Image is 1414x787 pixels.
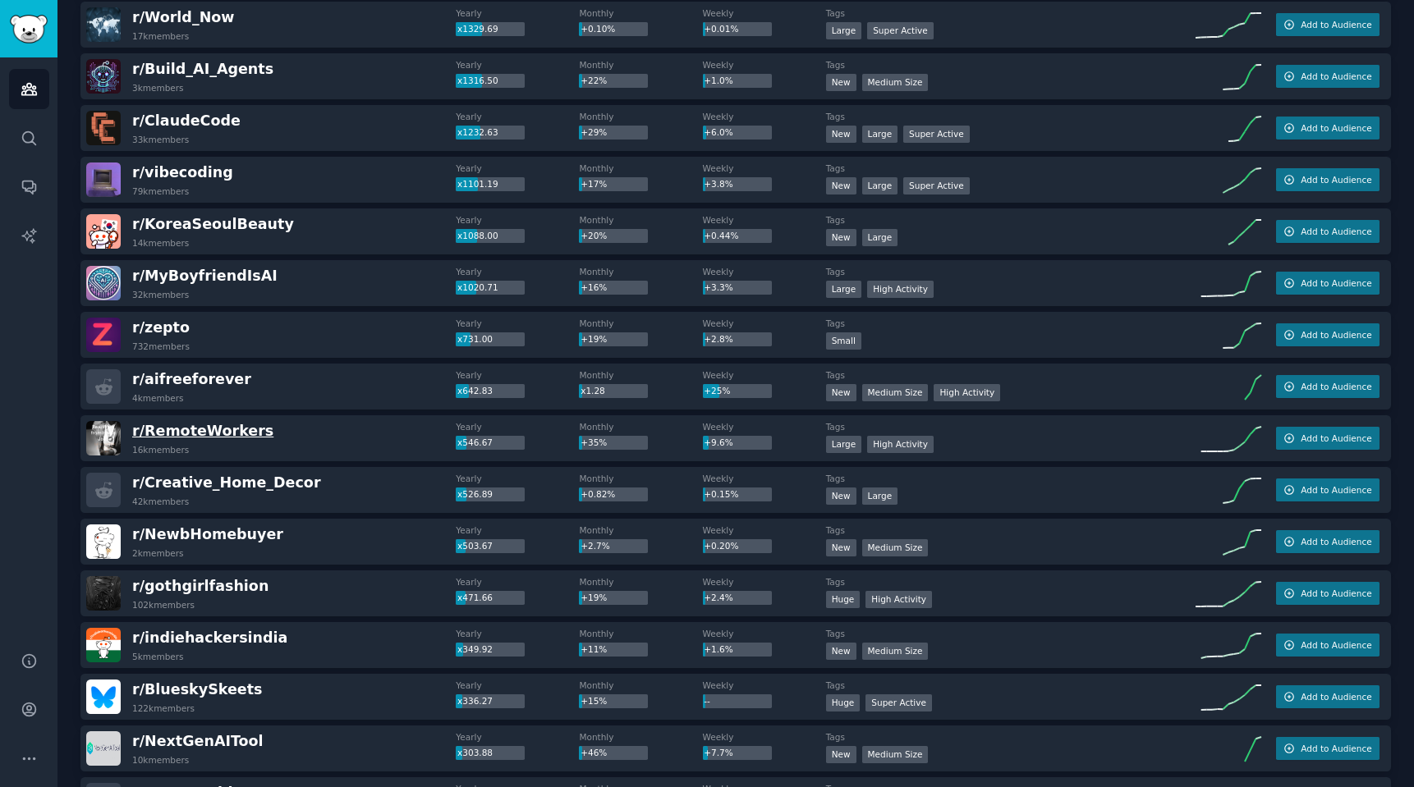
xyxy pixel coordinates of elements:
span: x1101.19 [457,179,498,189]
button: Add to Audience [1276,634,1380,657]
dt: Monthly [579,628,702,639]
div: 32k members [132,289,189,300]
span: +0.15% [704,489,738,499]
dt: Yearly [456,628,579,639]
span: r/ MyBoyfriendIsAI [132,268,278,284]
div: 3k members [132,82,184,94]
img: ClaudeCode [86,111,121,145]
span: x471.66 [457,593,493,602]
div: New [826,177,856,194]
span: x526.89 [457,489,493,499]
div: Medium Size [862,643,929,660]
dt: Weekly [703,369,826,381]
span: +17% [581,179,607,189]
dt: Weekly [703,111,826,122]
dt: Weekly [703,162,826,174]
dt: Weekly [703,731,826,743]
span: +46% [581,748,607,757]
span: r/ BlueskySkeets [132,681,262,698]
dt: Monthly [579,162,702,174]
dt: Monthly [579,369,702,381]
dt: Weekly [703,7,826,19]
div: New [826,746,856,763]
div: 732 members [132,341,190,352]
span: Add to Audience [1301,277,1371,289]
dt: Monthly [579,421,702,432]
dt: Yearly [456,679,579,691]
span: +15% [581,696,607,706]
dt: Monthly [579,318,702,329]
dt: Tags [826,369,1196,381]
dt: Monthly [579,679,702,691]
span: r/ RemoteWorkers [132,423,273,439]
span: r/ vibecoding [132,164,233,181]
button: Add to Audience [1276,427,1380,450]
span: r/ NextGenAITool [132,733,264,749]
img: vibecoding [86,162,121,197]
span: Add to Audience [1301,226,1371,237]
dt: Tags [826,576,1196,588]
span: Add to Audience [1301,691,1371,702]
img: BlueskySkeets [86,679,121,714]
span: +1.0% [704,75,732,85]
div: Super Active [867,22,934,39]
button: Add to Audience [1276,117,1380,140]
span: Add to Audience [1301,174,1371,185]
span: x1329.69 [457,24,498,34]
span: +2.4% [704,593,732,602]
div: New [826,487,856,505]
button: Add to Audience [1276,323,1380,346]
button: Add to Audience [1276,737,1380,760]
dt: Tags [826,214,1196,226]
div: 16k members [132,444,189,455]
span: Add to Audience [1301,432,1371,444]
div: 2k members [132,547,184,559]
div: Medium Size [862,74,929,91]
span: +25% [704,386,730,396]
div: Super Active [903,177,970,194]
span: +1.6% [704,644,732,654]
dt: Yearly [456,318,579,329]
span: r/ NewbHomebuyer [132,526,283,542]
span: -- [704,696,710,706]
span: Add to Audience [1301,588,1371,599]
span: +0.20% [704,541,738,551]
span: r/ zepto [132,319,190,336]
dt: Weekly [703,473,826,484]
button: Add to Audience [1276,168,1380,191]
dt: Yearly [456,162,579,174]
button: Add to Audience [1276,478,1380,501]
span: x546.67 [457,437,493,447]
div: 102k members [132,599,195,611]
div: 17k members [132,30,189,42]
span: +0.82% [581,489,615,499]
div: Medium Size [862,539,929,556]
span: x1020.71 [457,282,498,292]
span: +35% [581,437,607,447]
dt: Yearly [456,214,579,226]
button: Add to Audience [1276,13,1380,36]
dt: Tags [826,628,1196,639]
dt: Tags [826,731,1196,743]
span: x642.83 [457,386,493,396]
img: zepto [86,318,121,352]
span: +19% [581,334,607,344]
span: x349.92 [457,644,493,654]
dt: Monthly [579,524,702,536]
span: +0.01% [704,24,738,34]
div: Huge [826,694,861,712]
dt: Yearly [456,421,579,432]
span: +7.7% [704,748,732,757]
button: Add to Audience [1276,375,1380,398]
button: Add to Audience [1276,272,1380,295]
dt: Weekly [703,59,826,71]
span: r/ Build_AI_Agents [132,61,273,77]
dt: Yearly [456,7,579,19]
dt: Weekly [703,576,826,588]
dt: Monthly [579,111,702,122]
div: High Activity [865,591,932,608]
div: 79k members [132,185,189,197]
span: x731.00 [457,334,493,344]
dt: Yearly [456,266,579,277]
dt: Tags [826,162,1196,174]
